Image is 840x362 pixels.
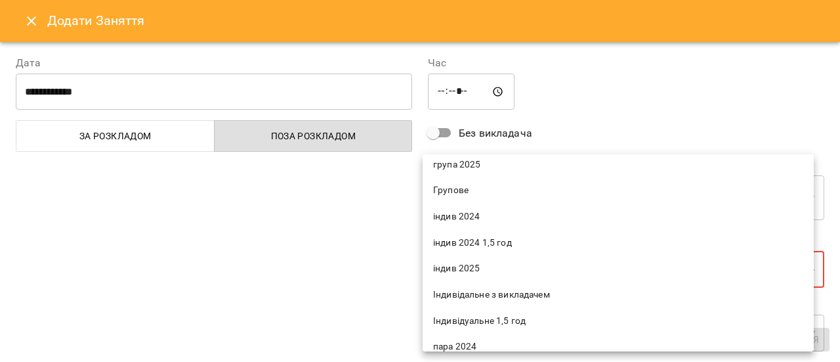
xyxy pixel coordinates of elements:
span: Індивідуальне 1,5 год [433,315,803,328]
span: індив 2025 [433,262,803,275]
span: індив 2024 [433,210,803,223]
span: пара 2024 [433,340,803,353]
span: Групове [433,184,803,197]
span: індив 2024 1,5 год [433,237,803,250]
span: Індивідальне з викладачем [433,288,803,302]
span: група 2025 [433,158,803,171]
